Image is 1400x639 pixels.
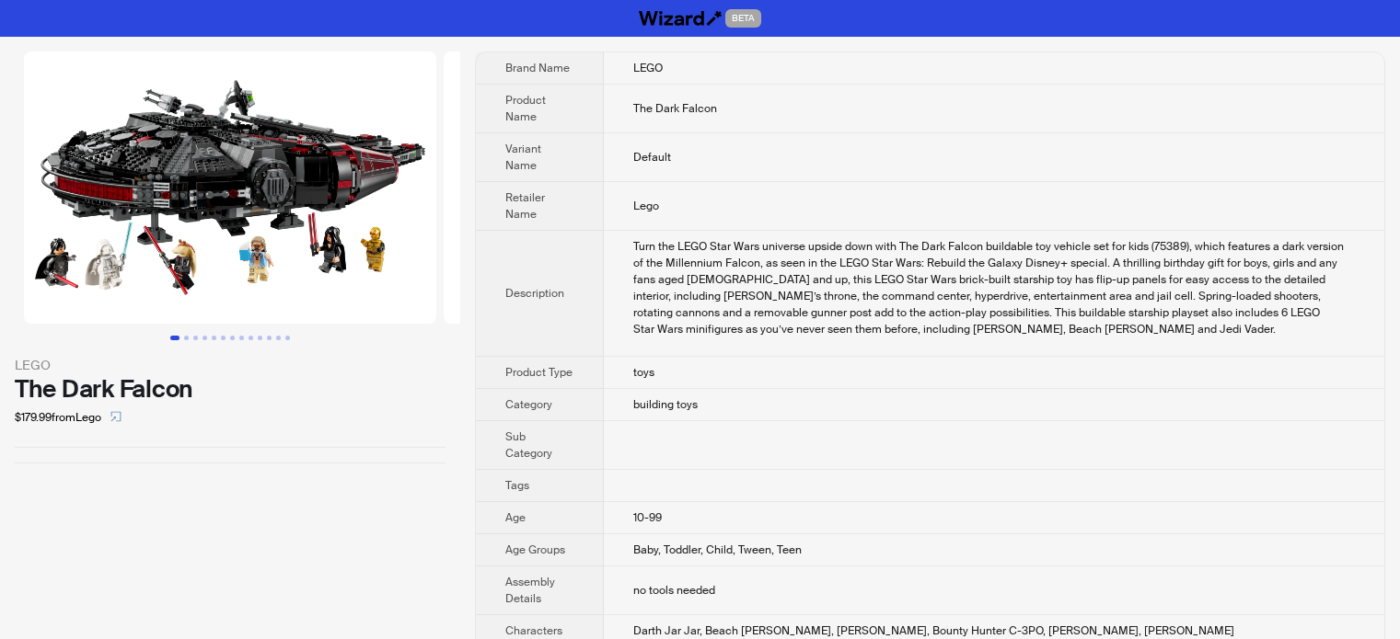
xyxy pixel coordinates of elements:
[633,199,659,213] span: Lego
[633,623,1234,638] span: Darth Jar Jar, Beach [PERSON_NAME], [PERSON_NAME], Bounty Hunter C-3PO, [PERSON_NAME], [PERSON_NAME]
[276,336,281,340] button: Go to slide 12
[725,9,761,28] span: BETA
[633,542,802,557] span: Baby, Toddler, Child, Tween, Teen
[505,61,570,75] span: Brand Name
[633,101,717,116] span: The Dark Falcon
[110,411,121,422] span: select
[170,336,179,340] button: Go to slide 1
[239,336,244,340] button: Go to slide 8
[505,510,526,525] span: Age
[505,365,573,380] span: Product Type
[24,51,436,324] img: The Dark Falcon Default image 1
[633,583,715,598] span: no tools needed
[505,623,562,638] span: Characters
[633,150,671,165] span: Default
[184,336,189,340] button: Go to slide 2
[505,542,565,557] span: Age Groups
[505,429,552,461] span: Sub Category
[505,190,545,222] span: Retailer Name
[505,478,529,493] span: Tags
[15,355,445,375] div: LEGO
[285,336,290,340] button: Go to slide 13
[505,142,541,173] span: Variant Name
[633,510,662,525] span: 10-99
[221,336,226,340] button: Go to slide 6
[633,238,1355,337] div: Turn the LEGO Star Wars universe upside down with The Dark Falcon buildable toy vehicle set for k...
[505,286,564,301] span: Description
[258,336,262,340] button: Go to slide 10
[249,336,253,340] button: Go to slide 9
[633,61,663,75] span: LEGO
[505,575,555,606] span: Assembly Details
[15,403,445,432] div: $179.99 from Lego
[633,365,654,380] span: toys
[15,375,445,403] div: The Dark Falcon
[230,336,235,340] button: Go to slide 7
[444,51,856,324] img: The Dark Falcon Default image 2
[267,336,272,340] button: Go to slide 11
[193,336,198,340] button: Go to slide 3
[505,397,552,412] span: Category
[505,93,546,124] span: Product Name
[212,336,216,340] button: Go to slide 5
[202,336,207,340] button: Go to slide 4
[633,397,698,412] span: building toys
